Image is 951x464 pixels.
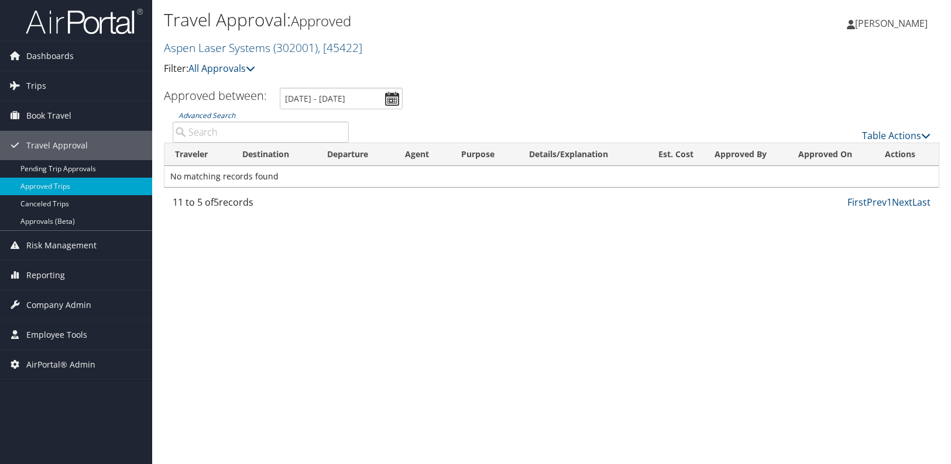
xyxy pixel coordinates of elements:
[164,143,232,166] th: Traveler: activate to sort column descending
[855,17,928,30] span: [PERSON_NAME]
[788,143,874,166] th: Approved On: activate to sort column ascending
[164,88,267,103] h3: Approved between:
[164,166,939,187] td: No matching records found
[280,88,403,109] input: [DATE] - [DATE]
[646,143,704,166] th: Est. Cost: activate to sort column ascending
[26,320,87,349] span: Employee Tools
[26,231,97,260] span: Risk Management
[26,101,71,130] span: Book Travel
[887,196,892,209] a: 1
[164,40,362,56] a: Aspen Laser Systems
[291,11,351,30] small: Approved
[173,195,349,215] div: 11 to 5 of records
[26,41,74,71] span: Dashboards
[232,143,317,166] th: Destination: activate to sort column ascending
[892,196,912,209] a: Next
[26,8,143,35] img: airportal-logo.png
[874,143,939,166] th: Actions
[26,131,88,160] span: Travel Approval
[164,8,681,32] h1: Travel Approval:
[317,143,394,166] th: Departure: activate to sort column ascending
[451,143,519,166] th: Purpose
[26,350,95,379] span: AirPortal® Admin
[164,61,681,77] p: Filter:
[273,40,318,56] span: ( 302001 )
[26,261,65,290] span: Reporting
[519,143,646,166] th: Details/Explanation
[704,143,788,166] th: Approved By: activate to sort column ascending
[178,110,235,120] a: Advanced Search
[847,196,867,209] a: First
[394,143,451,166] th: Agent
[188,62,255,75] a: All Approvals
[214,196,219,209] span: 5
[26,71,46,101] span: Trips
[318,40,362,56] span: , [ 45422 ]
[867,196,887,209] a: Prev
[912,196,931,209] a: Last
[26,290,91,320] span: Company Admin
[847,6,939,41] a: [PERSON_NAME]
[173,122,349,143] input: Advanced Search
[862,129,931,142] a: Table Actions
